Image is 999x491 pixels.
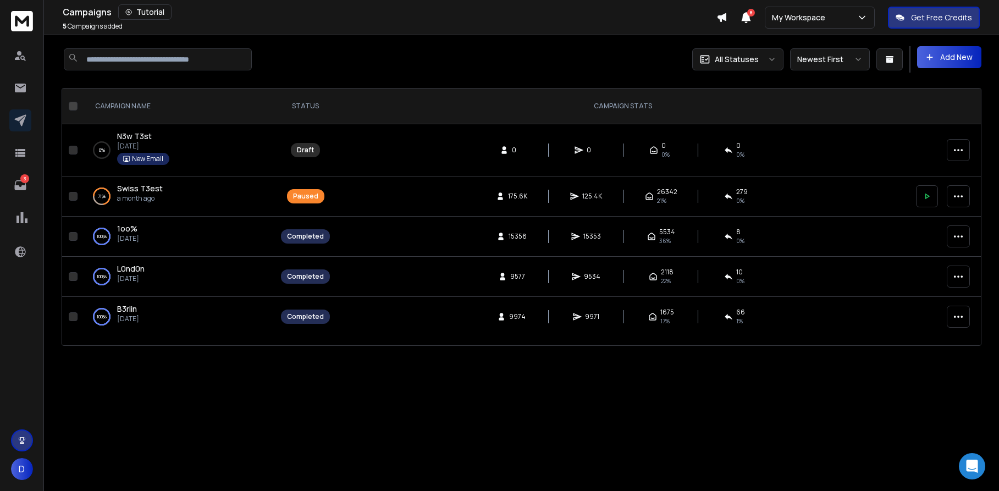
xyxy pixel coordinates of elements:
[888,7,980,29] button: Get Free Credits
[97,231,107,242] p: 100 %
[917,46,981,68] button: Add New
[63,22,123,31] p: Campaigns added
[293,192,318,201] div: Paused
[911,12,972,23] p: Get Free Credits
[508,192,527,201] span: 175.6K
[659,236,671,245] span: 36 %
[117,263,145,274] a: L0nd0n
[736,317,743,326] span: 1 %
[736,141,741,150] span: 0
[20,174,29,183] p: 3
[82,89,274,124] th: CAMPAIGN NAME
[117,234,139,243] p: [DATE]
[118,4,172,20] button: Tutorial
[11,458,33,480] button: D
[512,146,523,155] span: 0
[959,453,985,479] div: Open Intercom Messenger
[661,277,671,285] span: 22 %
[661,141,666,150] span: 0
[660,308,674,317] span: 1675
[99,145,105,156] p: 0 %
[97,271,107,282] p: 100 %
[117,194,163,203] p: a month ago
[772,12,830,23] p: My Workspace
[657,187,677,196] span: 26342
[582,192,602,201] span: 125.4K
[659,228,675,236] span: 5534
[736,228,741,236] span: 8
[132,155,163,163] p: New Email
[117,183,163,194] span: Swiss T3est
[583,232,601,241] span: 15353
[736,196,744,205] span: 0 %
[736,277,744,285] span: 0 %
[336,89,909,124] th: CAMPAIGN STATS
[661,268,674,277] span: 2118
[736,150,744,159] span: 0%
[736,236,744,245] span: 0 %
[661,150,670,159] span: 0%
[117,131,152,141] span: N3w T3st
[274,89,336,124] th: STATUS
[510,272,525,281] span: 9577
[117,183,163,194] a: Swiss T3est
[82,124,274,176] td: 0%N3w T3st[DATE]New Email
[63,4,716,20] div: Campaigns
[117,142,169,151] p: [DATE]
[715,54,759,65] p: All Statuses
[117,223,137,234] a: 1oo%
[287,272,324,281] div: Completed
[82,257,274,297] td: 100%L0nd0n[DATE]
[587,146,598,155] span: 0
[790,48,870,70] button: Newest First
[585,312,599,321] span: 9971
[736,268,743,277] span: 10
[117,315,139,323] p: [DATE]
[509,312,526,321] span: 9974
[82,297,274,337] td: 100%B3rlin[DATE]
[660,317,670,326] span: 17 %
[82,217,274,257] td: 100%1oo%[DATE]
[82,176,274,217] td: 71%Swiss T3esta month ago
[584,272,600,281] span: 9534
[297,146,314,155] div: Draft
[287,312,324,321] div: Completed
[657,196,666,205] span: 21 %
[736,308,745,317] span: 66
[287,232,324,241] div: Completed
[117,304,137,315] a: B3rlin
[509,232,527,241] span: 15358
[9,174,31,196] a: 3
[117,274,145,283] p: [DATE]
[747,9,755,16] span: 8
[736,187,748,196] span: 279
[117,131,152,142] a: N3w T3st
[98,191,106,202] p: 71 %
[63,21,67,31] span: 5
[97,311,107,322] p: 100 %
